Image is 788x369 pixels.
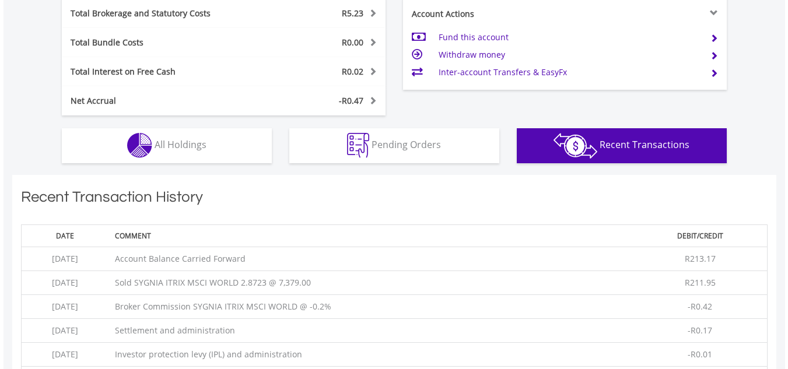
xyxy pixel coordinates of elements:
[685,253,716,264] span: R213.17
[554,133,597,159] img: transactions-zar-wht.png
[685,277,716,288] span: R211.95
[109,295,633,319] td: Broker Commission SYGNIA ITRIX MSCI WORLD @ -0.2%
[155,138,206,151] span: All Holdings
[633,224,767,247] th: Debit/Credit
[600,138,689,151] span: Recent Transactions
[62,128,272,163] button: All Holdings
[109,271,633,295] td: Sold SYGNIA ITRIX MSCI WORLD 2.8723 @ 7,379.00
[21,343,109,367] td: [DATE]
[342,37,363,48] span: R0.00
[21,319,109,343] td: [DATE]
[62,66,251,78] div: Total Interest on Free Cash
[62,37,251,48] div: Total Bundle Costs
[62,8,251,19] div: Total Brokerage and Statutory Costs
[109,224,633,247] th: Comment
[403,8,565,20] div: Account Actions
[342,8,363,19] span: R5.23
[21,224,109,247] th: Date
[21,295,109,319] td: [DATE]
[339,95,363,106] span: -R0.47
[688,325,712,336] span: -R0.17
[517,128,727,163] button: Recent Transactions
[109,343,633,367] td: Investor protection levy (IPL) and administration
[21,271,109,295] td: [DATE]
[289,128,499,163] button: Pending Orders
[688,301,712,312] span: -R0.42
[347,133,369,158] img: pending_instructions-wht.png
[21,187,768,213] h1: Recent Transaction History
[688,349,712,360] span: -R0.01
[21,247,109,271] td: [DATE]
[109,247,633,271] td: Account Balance Carried Forward
[439,29,701,46] td: Fund this account
[342,66,363,77] span: R0.02
[127,133,152,158] img: holdings-wht.png
[439,46,701,64] td: Withdraw money
[372,138,441,151] span: Pending Orders
[439,64,701,81] td: Inter-account Transfers & EasyFx
[109,319,633,343] td: Settlement and administration
[62,95,251,107] div: Net Accrual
